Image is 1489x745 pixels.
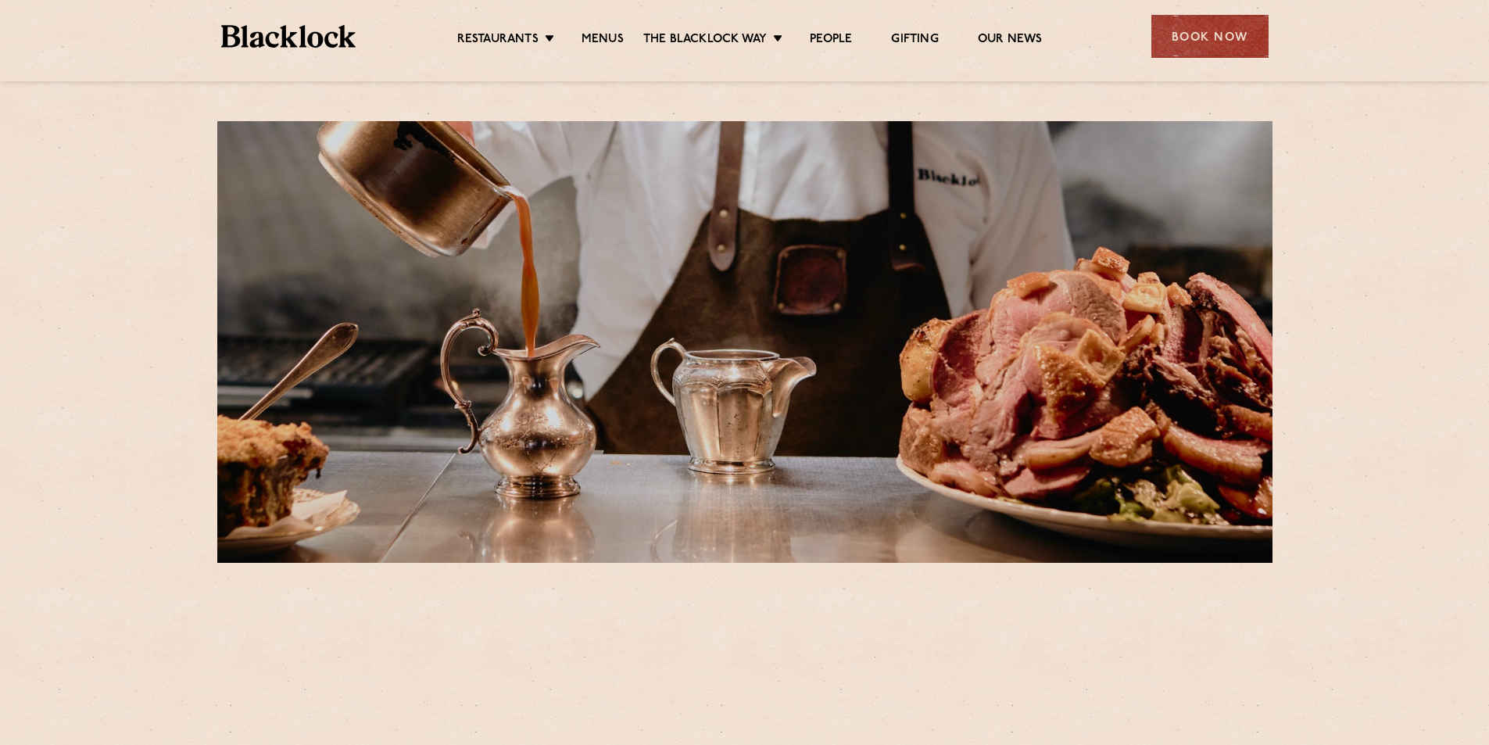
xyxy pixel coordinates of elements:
[810,32,852,49] a: People
[891,32,938,49] a: Gifting
[1151,15,1269,58] div: Book Now
[643,32,767,49] a: The Blacklock Way
[221,25,356,48] img: BL_Textured_Logo-footer-cropped.svg
[582,32,624,49] a: Menus
[457,32,539,49] a: Restaurants
[978,32,1043,49] a: Our News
